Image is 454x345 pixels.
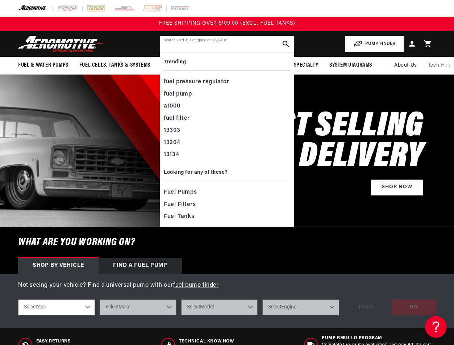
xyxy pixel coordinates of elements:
select: Year [18,299,95,315]
div: Shop by vehicle [18,258,99,274]
span: Fuel Filters [164,200,196,210]
select: Make [100,299,176,315]
img: Aeromotive [16,35,106,52]
b: Looking for any of these? [164,170,228,175]
a: fuel pump finder [173,282,219,288]
b: Trending [164,59,186,65]
span: System Diagrams [329,62,372,69]
span: Fuel Cells, Tanks & Systems [79,62,150,69]
div: fuel pump [164,88,290,101]
span: About Us [394,63,417,68]
summary: System Diagrams [324,57,378,74]
div: 13204 [164,137,290,149]
button: search button [278,36,294,52]
summary: Fuel Regulators [156,57,209,74]
span: Easy Returns [36,338,109,345]
div: fuel filter [164,113,290,125]
button: PUMP FINDER [345,36,404,52]
div: 13303 [164,125,290,137]
div: 13134 [164,149,290,161]
summary: Fuel Cells, Tanks & Systems [74,57,156,74]
div: Find a Fuel Pump [99,258,182,274]
p: Not seeing your vehicle? Find a universal pump with our [18,281,436,290]
input: Search by Part Number, Category or Keyword [160,36,294,52]
span: Fuel & Water Pumps [18,62,68,69]
summary: Fuel & Water Pumps [13,57,74,74]
a: Shop Now [371,180,423,196]
span: Pump Rebuild program [322,335,436,341]
span: Fuel Tanks [164,212,194,222]
span: FREE SHIPPING OVER $109.00 (EXCL. FUEL TANKS) [159,21,295,26]
span: Technical Know How [179,338,283,345]
a: About Us [389,57,422,74]
div: a1000 [164,100,290,113]
span: Fuel Pumps [164,188,197,198]
h2: SHOP BEST SELLING FUEL DELIVERY [168,112,423,172]
div: fuel pressure regulator [164,76,290,88]
select: Model [181,299,258,315]
span: Tech Help [428,62,452,70]
select: Engine [262,299,339,315]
